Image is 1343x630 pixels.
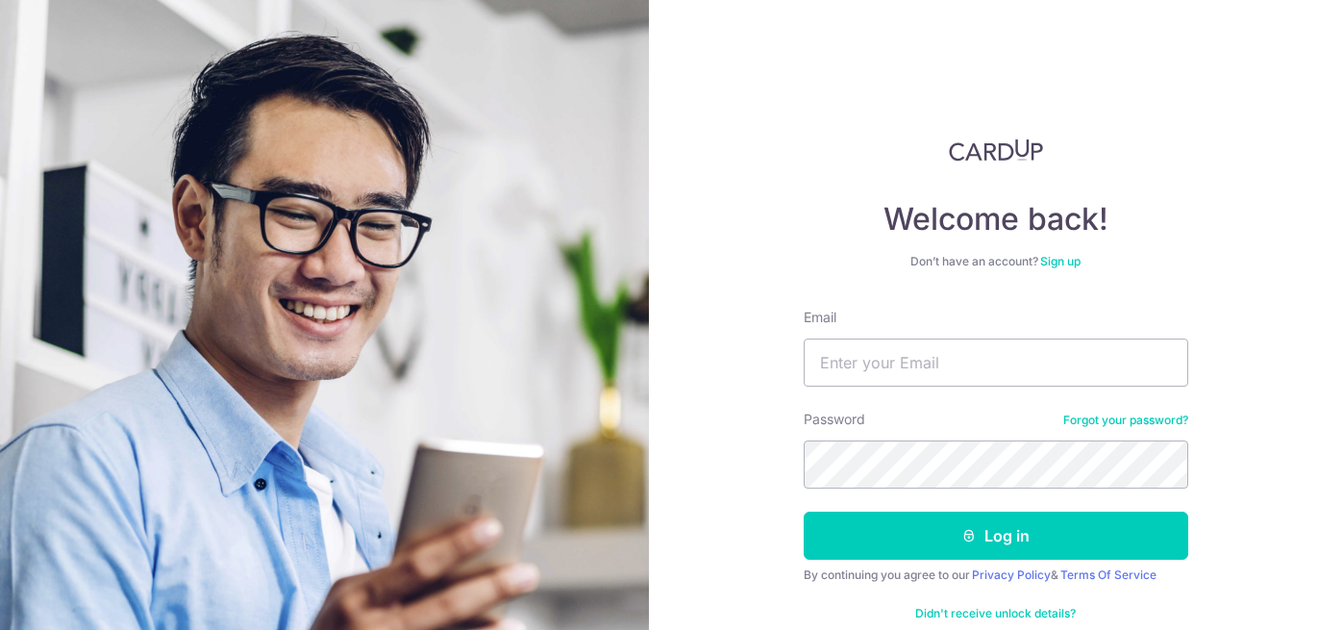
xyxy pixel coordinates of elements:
[949,139,1043,162] img: CardUp Logo
[804,410,865,429] label: Password
[804,308,836,327] label: Email
[804,567,1188,583] div: By continuing you agree to our &
[1060,567,1156,582] a: Terms Of Service
[804,200,1188,239] h4: Welcome back!
[915,606,1076,621] a: Didn't receive unlock details?
[804,512,1188,560] button: Log in
[804,339,1188,387] input: Enter your Email
[804,254,1188,269] div: Don’t have an account?
[1063,413,1188,428] a: Forgot your password?
[972,567,1051,582] a: Privacy Policy
[1040,254,1081,268] a: Sign up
